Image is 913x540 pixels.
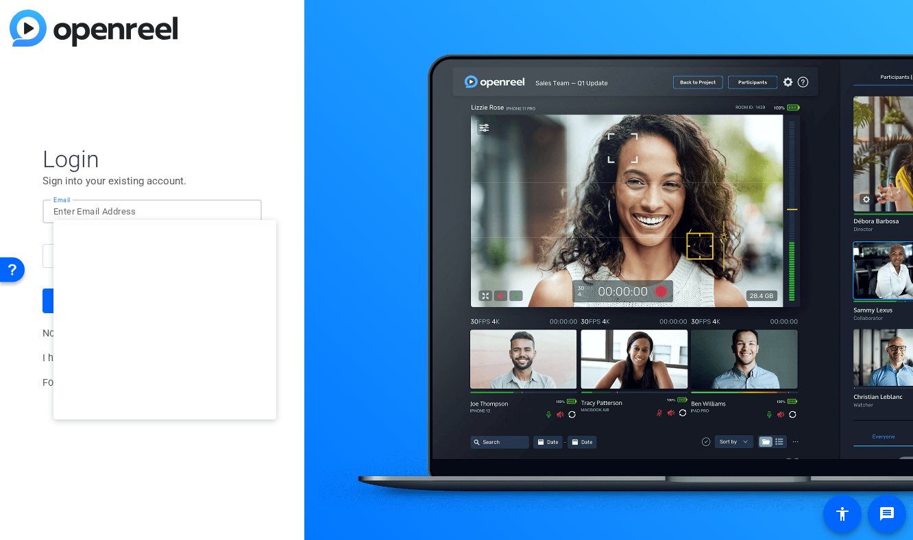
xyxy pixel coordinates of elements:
p: Sign into your existing account. [42,173,262,188]
img: icon_180.svg [234,204,244,220]
span: No account? [42,328,186,339]
mat-icon: message [879,506,895,522]
mat-icon: accessibility [834,506,851,522]
span: Forgot password? [42,377,171,389]
span: I have a Session ID. [42,352,205,364]
mat-label: Email [53,196,71,204]
span: Login [42,145,262,173]
input: Enter Email Address [53,204,251,220]
button: Sign in [42,289,262,313]
img: blue-gradient.svg [10,10,178,47]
